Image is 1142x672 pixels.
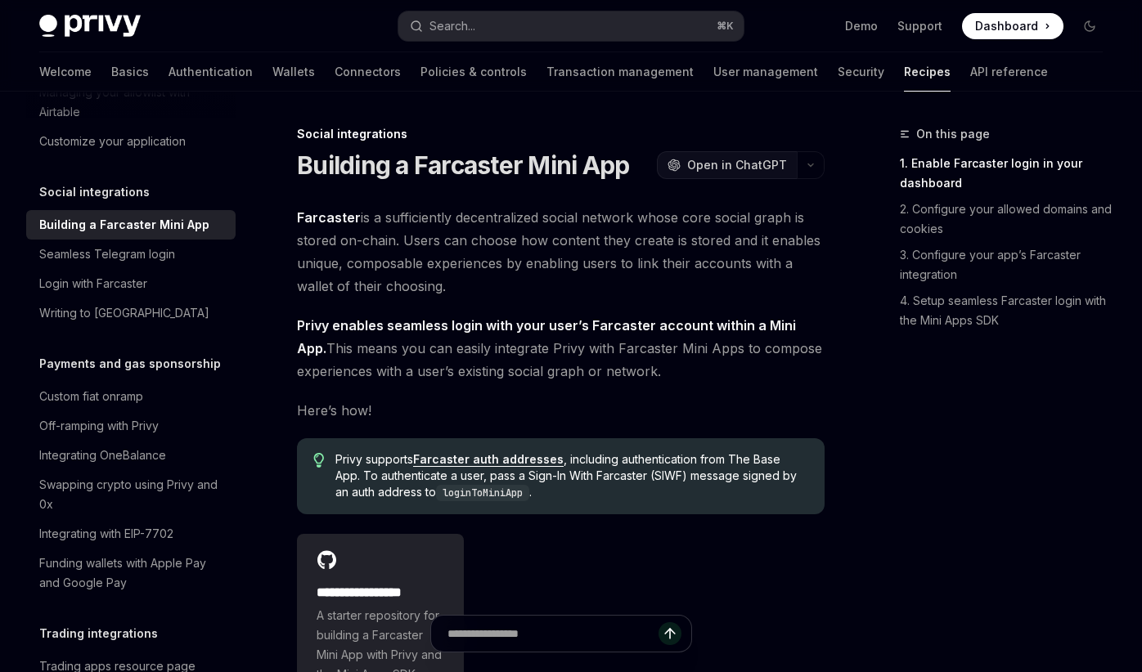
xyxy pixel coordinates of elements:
a: Security [838,52,884,92]
button: Open search [398,11,744,41]
div: Integrating OneBalance [39,446,166,465]
a: Recipes [904,52,951,92]
a: Demo [845,18,878,34]
a: Login with Farcaster [26,269,236,298]
div: Login with Farcaster [39,274,147,293]
h5: Payments and gas sponsorship [39,354,221,374]
code: loginToMiniApp [436,485,529,501]
strong: Farcaster [297,209,361,226]
svg: Tip [313,453,325,468]
a: Basics [111,52,149,92]
a: 3. Configure your app’s Farcaster integration [900,242,1116,288]
span: Open in ChatGPT [687,157,787,173]
a: 1. Enable Farcaster login in your dashboard [900,150,1116,196]
a: Seamless Telegram login [26,240,236,269]
img: dark logo [39,15,141,38]
a: Authentication [169,52,253,92]
div: Off-ramping with Privy [39,416,159,436]
a: Building a Farcaster Mini App [26,210,236,240]
a: Funding wallets with Apple Pay and Google Pay [26,549,236,598]
div: Integrating with EIP-7702 [39,524,173,544]
a: Policies & controls [420,52,527,92]
div: Funding wallets with Apple Pay and Google Pay [39,553,226,593]
h5: Trading integrations [39,624,158,643]
a: Custom fiat onramp [26,382,236,411]
div: Writing to [GEOGRAPHIC_DATA] [39,303,209,323]
a: Customize your application [26,127,236,156]
div: Customize your application [39,132,186,151]
span: This means you can easily integrate Privy with Farcaster Mini Apps to compose experiences with a ... [297,314,825,383]
span: Privy supports , including authentication from The Base App. To authenticate a user, pass a Sign-... [335,451,808,501]
button: Toggle dark mode [1077,13,1103,39]
h5: Social integrations [39,182,150,202]
div: Search... [429,16,475,36]
a: API reference [970,52,1048,92]
a: Dashboard [962,13,1063,39]
h1: Building a Farcaster Mini App [297,150,629,180]
div: Social integrations [297,126,825,142]
span: Here’s how! [297,399,825,422]
button: Open in ChatGPT [657,151,797,179]
a: User management [713,52,818,92]
input: Ask a question... [447,616,659,652]
a: 4. Setup seamless Farcaster login with the Mini Apps SDK [900,288,1116,334]
div: Building a Farcaster Mini App [39,215,209,235]
div: Seamless Telegram login [39,244,175,264]
a: Integrating OneBalance [26,441,236,470]
span: Dashboard [975,18,1038,34]
strong: Privy enables seamless login with your user’s Farcaster account within a Mini App. [297,317,796,356]
span: ⌘ K [717,20,734,33]
a: Swapping crypto using Privy and 0x [26,470,236,519]
a: Support [897,18,942,34]
a: 2. Configure your allowed domains and cookies [900,196,1116,242]
span: On this page [916,124,990,144]
a: Farcaster auth addresses [413,452,564,467]
a: Transaction management [546,52,694,92]
button: Send message [659,622,681,645]
span: is a sufficiently decentralized social network whose core social graph is stored on-chain. Users ... [297,206,825,298]
a: Integrating with EIP-7702 [26,519,236,549]
a: Farcaster [297,209,361,226]
div: Swapping crypto using Privy and 0x [39,475,226,514]
a: Writing to [GEOGRAPHIC_DATA] [26,298,236,328]
a: Wallets [272,52,315,92]
div: Custom fiat onramp [39,387,143,406]
a: Welcome [39,52,92,92]
a: Connectors [335,52,401,92]
a: Off-ramping with Privy [26,411,236,441]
